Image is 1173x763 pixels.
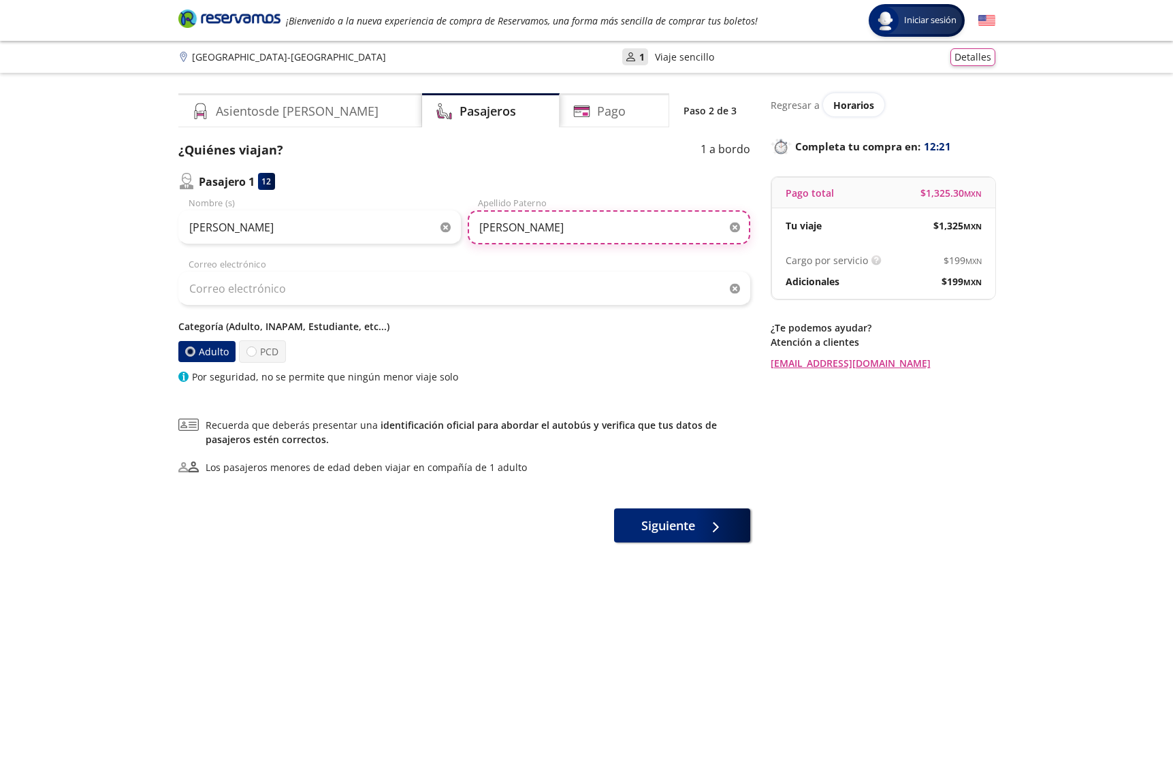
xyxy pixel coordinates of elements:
[771,335,995,349] p: Atención a clientes
[786,218,822,233] p: Tu viaje
[965,256,982,266] small: MXN
[206,418,750,447] span: Recuerda que deberás presentar una
[920,186,982,200] span: $ 1,325.30
[950,48,995,66] button: Detalles
[684,103,737,118] p: Paso 2 de 3
[641,517,695,535] span: Siguiente
[178,210,461,244] input: Nombre (s)
[786,253,868,267] p: Cargo por servicio
[942,274,982,289] span: $ 199
[771,98,820,112] p: Regresar a
[899,14,962,27] span: Iniciar sesión
[978,12,995,29] button: English
[239,340,286,363] label: PCD
[206,419,717,446] a: identificación oficial para abordar el autobús y verifica que tus datos de pasajeros estén correc...
[1094,684,1159,749] iframe: Messagebird Livechat Widget
[199,174,255,190] p: Pasajero 1
[701,141,750,159] p: 1 a bordo
[964,189,982,199] small: MXN
[963,277,982,287] small: MXN
[771,93,995,116] div: Regresar a ver horarios
[963,221,982,231] small: MXN
[178,141,283,159] p: ¿Quiénes viajan?
[639,50,645,64] p: 1
[614,508,750,542] button: Siguiente
[258,173,275,190] div: 12
[771,137,995,156] p: Completa tu compra en :
[286,14,758,27] em: ¡Bienvenido a la nueva experiencia de compra de Reservamos, una forma más sencilla de comprar tus...
[944,253,982,267] span: $ 199
[655,50,714,64] p: Viaje sencillo
[460,102,516,120] h4: Pasajeros
[192,370,458,384] p: Por seguridad, no se permite que ningún menor viaje solo
[786,274,839,289] p: Adicionales
[206,460,527,474] div: Los pasajeros menores de edad deben viajar en compañía de 1 adulto
[771,356,995,370] a: [EMAIL_ADDRESS][DOMAIN_NAME]
[192,50,386,64] p: [GEOGRAPHIC_DATA] - [GEOGRAPHIC_DATA]
[216,102,379,120] h4: Asientos de [PERSON_NAME]
[597,102,626,120] h4: Pago
[178,8,280,29] i: Brand Logo
[177,340,236,362] label: Adulto
[786,186,834,200] p: Pago total
[178,319,750,334] p: Categoría (Adulto, INAPAM, Estudiante, etc...)
[933,218,982,233] span: $ 1,325
[924,139,951,155] span: 12:21
[178,8,280,33] a: Brand Logo
[771,321,995,335] p: ¿Te podemos ayudar?
[833,99,874,112] span: Horarios
[468,210,750,244] input: Apellido Paterno
[178,272,750,306] input: Correo electrónico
